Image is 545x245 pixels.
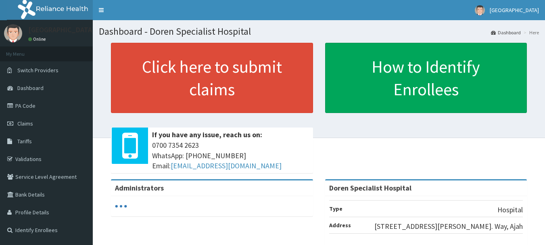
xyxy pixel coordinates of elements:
a: Dashboard [491,29,521,36]
p: [GEOGRAPHIC_DATA] [28,26,95,34]
a: [EMAIL_ADDRESS][DOMAIN_NAME] [171,161,282,170]
span: Dashboard [17,84,44,92]
svg: audio-loading [115,200,127,212]
p: Hospital [497,205,523,215]
p: [STREET_ADDRESS][PERSON_NAME]. Way, Ajah [374,221,523,232]
strong: Doren Specialist Hospital [329,183,411,193]
a: Click here to submit claims [111,43,313,113]
b: Type [329,205,342,212]
span: 0700 7354 2623 WhatsApp: [PHONE_NUMBER] Email: [152,140,309,171]
b: If you have any issue, reach us on: [152,130,262,139]
a: Online [28,36,48,42]
img: User Image [475,5,485,15]
b: Address [329,222,351,229]
span: [GEOGRAPHIC_DATA] [490,6,539,14]
li: Here [522,29,539,36]
span: Claims [17,120,33,127]
span: Switch Providers [17,67,58,74]
img: User Image [4,24,22,42]
b: Administrators [115,183,164,193]
span: Tariffs [17,138,32,145]
a: How to Identify Enrollees [325,43,527,113]
h1: Dashboard - Doren Specialist Hospital [99,26,539,37]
